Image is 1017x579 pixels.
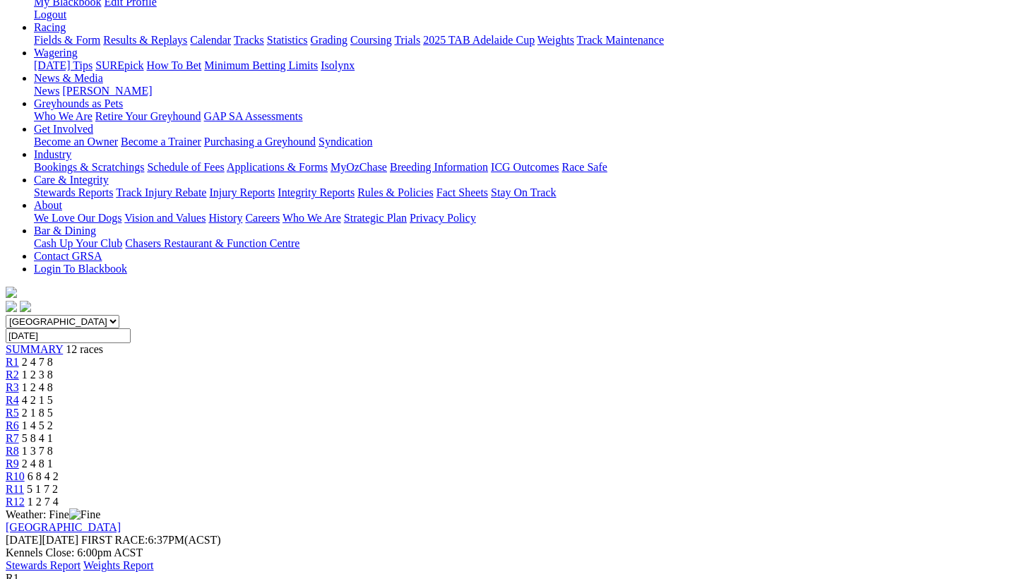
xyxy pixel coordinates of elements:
[34,237,1011,250] div: Bar & Dining
[6,287,17,298] img: logo-grsa-white.png
[34,212,1011,225] div: About
[147,59,202,71] a: How To Bet
[423,34,535,46] a: 2025 TAB Adelaide Cup
[28,496,59,508] span: 1 2 7 4
[103,34,187,46] a: Results & Replays
[22,356,53,368] span: 2 4 7 8
[34,186,113,198] a: Stewards Reports
[34,123,93,135] a: Get Involved
[22,369,53,381] span: 1 2 3 8
[6,521,121,533] a: [GEOGRAPHIC_DATA]
[34,250,102,262] a: Contact GRSA
[204,136,316,148] a: Purchasing a Greyhound
[69,508,100,521] img: Fine
[22,394,53,406] span: 4 2 1 5
[204,59,318,71] a: Minimum Betting Limits
[410,212,476,224] a: Privacy Policy
[6,432,19,444] span: R7
[6,301,17,312] img: facebook.svg
[227,161,328,173] a: Applications & Forms
[267,34,308,46] a: Statistics
[22,381,53,393] span: 1 2 4 8
[34,237,122,249] a: Cash Up Your Club
[34,161,1011,174] div: Industry
[6,483,24,495] span: R11
[83,559,154,571] a: Weights Report
[34,186,1011,199] div: Care & Integrity
[95,59,143,71] a: SUREpick
[62,85,152,97] a: [PERSON_NAME]
[6,445,19,457] a: R8
[34,34,1011,47] div: Racing
[95,110,201,122] a: Retire Your Greyhound
[6,343,63,355] a: SUMMARY
[321,59,355,71] a: Isolynx
[116,186,206,198] a: Track Injury Rebate
[147,161,224,173] a: Schedule of Fees
[6,458,19,470] span: R9
[204,110,303,122] a: GAP SA Assessments
[331,161,387,173] a: MyOzChase
[6,534,78,546] span: [DATE]
[6,381,19,393] span: R3
[34,85,59,97] a: News
[34,161,144,173] a: Bookings & Scratchings
[34,148,71,160] a: Industry
[125,237,299,249] a: Chasers Restaurant & Function Centre
[6,419,19,431] a: R6
[22,407,53,419] span: 2 1 8 5
[34,110,1011,123] div: Greyhounds as Pets
[121,136,201,148] a: Become a Trainer
[394,34,420,46] a: Trials
[319,136,372,148] a: Syndication
[6,369,19,381] span: R2
[34,47,78,59] a: Wagering
[6,559,81,571] a: Stewards Report
[34,212,121,224] a: We Love Our Dogs
[34,199,62,211] a: About
[278,186,355,198] a: Integrity Reports
[6,394,19,406] a: R4
[209,186,275,198] a: Injury Reports
[66,343,103,355] span: 12 races
[6,470,25,482] a: R10
[311,34,347,46] a: Grading
[6,356,19,368] a: R1
[22,445,53,457] span: 1 3 7 8
[34,174,109,186] a: Care & Integrity
[436,186,488,198] a: Fact Sheets
[22,419,53,431] span: 1 4 5 2
[27,483,58,495] span: 5 1 7 2
[34,8,66,20] a: Logout
[34,85,1011,97] div: News & Media
[28,470,59,482] span: 6 8 4 2
[350,34,392,46] a: Coursing
[34,136,1011,148] div: Get Involved
[34,59,1011,72] div: Wagering
[6,496,25,508] a: R12
[34,21,66,33] a: Racing
[34,34,100,46] a: Fields & Form
[6,547,1011,559] div: Kennels Close: 6:00pm ACST
[577,34,664,46] a: Track Maintenance
[22,458,53,470] span: 2 4 8 1
[22,432,53,444] span: 5 8 4 1
[245,212,280,224] a: Careers
[81,534,221,546] span: 6:37PM(ACST)
[357,186,434,198] a: Rules & Policies
[6,407,19,419] a: R5
[20,301,31,312] img: twitter.svg
[34,59,93,71] a: [DATE] Tips
[208,212,242,224] a: History
[190,34,231,46] a: Calendar
[6,328,131,343] input: Select date
[34,263,127,275] a: Login To Blackbook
